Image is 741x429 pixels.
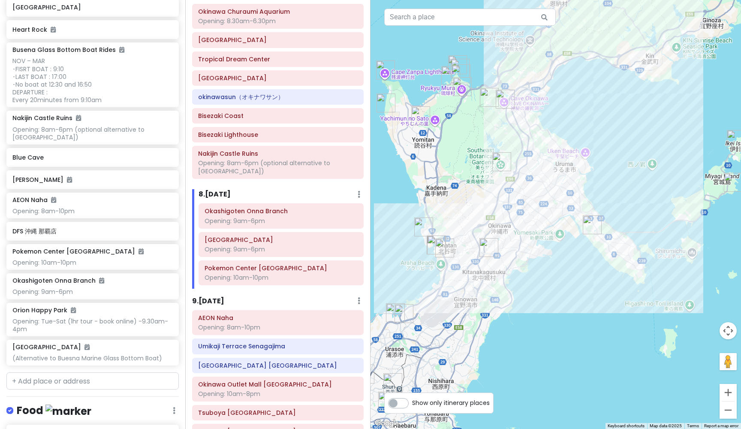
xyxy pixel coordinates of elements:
[198,93,358,101] h6: okinawasun（オキナワサン）
[12,46,124,54] h6: Busena Glass Bottom Boat Rides
[687,423,699,428] a: Terms
[427,236,446,254] div: Taco Rice Cafe Kijimuna
[376,60,395,79] div: Cape Zanpa
[71,307,76,313] i: Added to itinerary
[198,74,358,82] h6: Oceanic Culture Museum Planetarium
[17,404,91,418] h4: Food
[453,77,472,96] div: Ryukyu Mura
[378,392,397,411] div: Shikina-en Royal Gardens 識名園
[373,418,401,429] a: Open this area in Google Maps (opens a new window)
[205,264,358,272] h6: Pokemon Center Okinawa
[704,423,738,428] a: Report a map error
[12,114,81,122] h6: Nakijin Castle Ruins
[720,384,737,401] button: Zoom in
[720,322,737,339] button: Map camera controls
[608,423,645,429] button: Keyboard shortcuts
[205,274,358,281] div: Opening: 10am-10pm
[205,245,358,253] div: Opening: 9am-6pm
[479,238,498,257] div: Pokemon Center Okinawa
[384,9,556,26] input: Search a place
[192,297,224,306] h6: 9 . [DATE]
[205,207,358,215] h6: Okashigoten Onna Branch
[51,27,56,33] i: Added to itinerary
[395,304,413,323] div: A&W Makiminato
[198,390,358,398] div: Opening: 10am-8pm
[12,3,172,11] h6: [GEOGRAPHIC_DATA]
[480,88,499,107] div: Bios Hill
[51,197,56,203] i: Added to itinerary
[373,418,401,429] img: Google
[452,64,470,83] div: The Bros. Sandwich Stand
[12,248,144,255] h6: Pokemon Center [GEOGRAPHIC_DATA]
[411,106,430,125] div: Zakimi Castle Ruins
[198,55,358,63] h6: Tropical Dream Center
[198,342,358,350] h6: Umikaji Terrace Senagajima
[45,405,91,418] img: marker
[198,323,358,331] div: Opening: 8am-10pm
[199,190,231,199] h6: 8 . [DATE]
[492,152,511,171] div: Southeast Botanical Gardens
[198,131,358,139] h6: Bisezaki Lighthouse
[12,306,76,314] h6: Orion Happy Park
[76,115,81,121] i: Added to itinerary
[720,353,737,370] button: Drag Pegman onto the map to open Street View
[198,112,358,120] h6: Bisezaki Coast
[198,36,358,44] h6: Kaiyohaku Park Dolphin Lagoon
[720,402,737,419] button: Zoom out
[198,8,358,15] h6: Okinawa Churaumi Aquarium
[12,196,56,204] h6: AEON Naha
[12,176,172,184] h6: [PERSON_NAME]
[383,373,402,392] div: Shuri Castle
[99,278,104,284] i: Added to itinerary
[205,217,358,225] div: Opening: 9am-6pm
[198,150,358,157] h6: Nakijin Castle Ruins
[12,277,104,284] h6: Okashigoten Onna Branch
[650,423,682,428] span: Map data ©2025
[12,354,172,362] div: (Alternative to Buesna Marine Glass Bottom Boat)
[119,47,124,53] i: Added to itinerary
[12,26,172,33] h6: Heart Rock
[12,57,172,104] div: NOV – MAR ･FISRT BOAT : 9:10 ･LAST BOAT : 17:00 ･No boat at 12:30 and 16:50 DEPARTURE : Every 20m...
[198,17,358,25] div: Opening: 8.30am-6.30pm
[198,314,358,322] h6: AEON Naha
[377,94,395,112] div: BANTA CAFE
[12,317,172,333] div: Opening: Tue-Sat (1hr tour - book online) -9.30am-4pm
[198,362,358,369] h6: Hammock Cafe la Isla
[139,248,144,254] i: Added to itinerary
[198,409,358,417] h6: Tsuboya Pottery Street
[435,239,454,257] div: Blue Seal Chatan
[441,66,460,85] div: Maeda Breeze
[448,55,467,74] div: Cape Maeda
[412,398,490,408] span: Show only itinerary places
[583,215,602,234] div: Katsuren Castle Ruins
[451,59,470,78] div: Blue Cave
[386,303,405,322] div: 5-chōme-5-6 Makiminato
[12,343,90,351] h6: [GEOGRAPHIC_DATA]
[12,154,172,161] h6: Blue Cave
[414,218,433,236] div: Miyagi Coast
[6,372,179,390] input: + Add place or address
[12,288,172,296] div: Opening: 9am-6pm
[205,236,358,244] h6: Katsuren Castle Ruins
[12,259,172,266] div: Opening: 10am-10pm
[198,159,358,175] div: Opening: 8am-6pm (optional alternative to [GEOGRAPHIC_DATA])
[84,344,90,350] i: Added to itinerary
[12,227,172,235] h6: DFS 沖縄 那覇店
[12,126,172,141] div: Opening: 8am-6pm (optional alternative to [GEOGRAPHIC_DATA])
[427,236,446,254] div: American Village
[198,381,358,388] h6: Okinawa Outlet Mall Ashibinaa
[12,207,172,215] div: Opening: 8am-10pm
[496,90,515,109] div: Cave Okinawa
[67,177,72,183] i: Added to itinerary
